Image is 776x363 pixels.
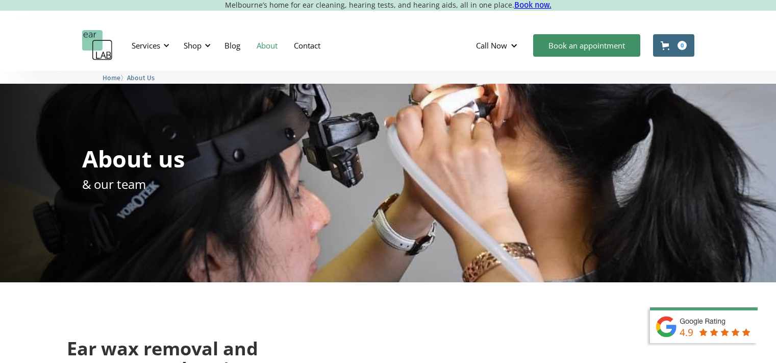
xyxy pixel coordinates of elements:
[184,40,202,51] div: Shop
[132,40,160,51] div: Services
[476,40,507,51] div: Call Now
[216,31,248,60] a: Blog
[678,41,687,50] div: 0
[126,30,172,61] div: Services
[653,34,694,57] a: Open cart
[103,72,120,82] a: Home
[248,31,286,60] a: About
[82,30,113,61] a: home
[82,147,185,170] h1: About us
[82,175,146,193] p: & our team
[127,74,155,82] span: About Us
[533,34,640,57] a: Book an appointment
[178,30,214,61] div: Shop
[468,30,528,61] div: Call Now
[103,72,127,83] li: 〉
[286,31,329,60] a: Contact
[127,72,155,82] a: About Us
[103,74,120,82] span: Home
